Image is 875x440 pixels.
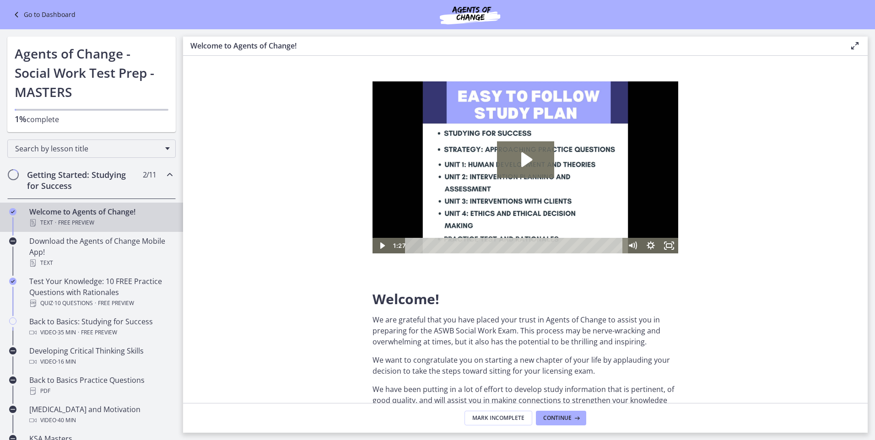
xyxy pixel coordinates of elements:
[29,386,172,397] div: PDF
[29,415,172,426] div: Video
[29,356,172,367] div: Video
[143,169,156,180] span: 2 / 11
[29,327,172,338] div: Video
[9,278,16,285] i: Completed
[98,298,134,309] span: Free preview
[27,169,139,191] h2: Getting Started: Studying for Success
[11,9,76,20] a: Go to Dashboard
[81,327,117,338] span: Free preview
[287,156,306,172] button: Fullscreen
[373,314,678,347] p: We are grateful that you have placed your trust in Agents of Change to assist you in preparing fo...
[9,208,16,215] i: Completed
[15,144,161,154] span: Search by lesson title
[29,298,172,309] div: Quiz
[29,276,172,309] div: Test Your Knowledge: 10 FREE Practice Questions with Rationales
[29,375,172,397] div: Back to Basics Practice Questions
[373,290,439,308] span: Welcome!
[53,298,93,309] span: · 10 Questions
[543,414,572,422] span: Continue
[472,414,524,422] span: Mark Incomplete
[251,156,269,172] button: Mute
[95,298,96,309] span: ·
[7,140,176,158] div: Search by lesson title
[190,40,835,51] h3: Welcome to Agents of Change!
[15,113,27,124] span: 1%
[536,411,586,425] button: Continue
[29,258,172,268] div: Text
[373,354,678,376] p: We want to congratulate you on starting a new chapter of your life by applauding your decision to...
[39,156,246,172] div: Playbar
[415,4,525,26] img: Agents of Change Social Work Test Prep
[29,345,172,367] div: Developing Critical Thinking Skills
[465,411,532,425] button: Mark Incomplete
[29,217,172,228] div: Text
[124,60,182,97] button: Play Video: c1o6hcmjueu5qasqsu00.mp4
[56,356,76,367] span: · 16 min
[373,384,678,439] p: We have been putting in a lot of effort to develop study information that is pertinent, of good q...
[29,236,172,268] div: Download the Agents of Change Mobile App!
[29,316,172,338] div: Back to Basics: Studying for Success
[56,327,76,338] span: · 35 min
[78,327,79,338] span: ·
[58,217,94,228] span: Free preview
[55,217,56,228] span: ·
[15,44,168,102] h1: Agents of Change - Social Work Test Prep - MASTERS
[269,156,287,172] button: Show settings menu
[15,113,168,125] p: complete
[29,404,172,426] div: [MEDICAL_DATA] and Motivation
[56,415,76,426] span: · 40 min
[29,206,172,228] div: Welcome to Agents of Change!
